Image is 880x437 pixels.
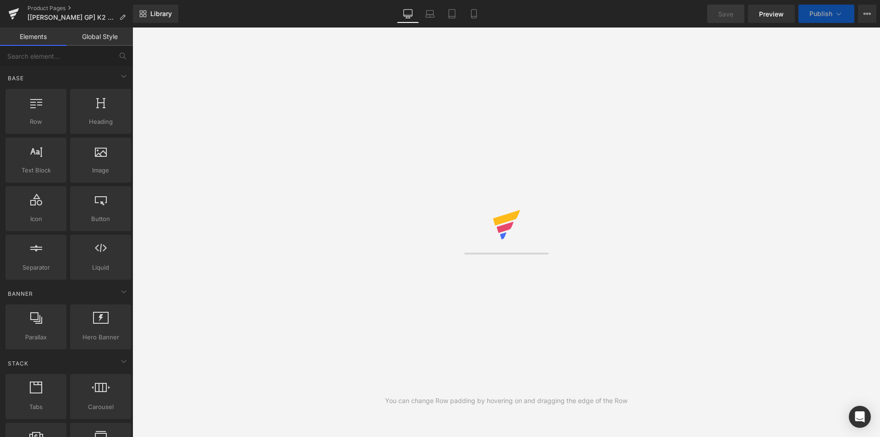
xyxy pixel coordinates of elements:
span: Icon [8,214,64,224]
span: Tabs [8,402,64,412]
span: Stack [7,359,29,368]
span: Parallax [8,332,64,342]
span: Preview [759,9,784,19]
span: Banner [7,289,34,298]
span: Hero Banner [73,332,128,342]
span: Liquid [73,263,128,272]
span: Carousel [73,402,128,412]
a: Desktop [397,5,419,23]
a: Mobile [463,5,485,23]
span: [[PERSON_NAME] GP] K2 Product [27,14,115,21]
span: Image [73,166,128,175]
a: Preview [748,5,795,23]
span: Library [150,10,172,18]
a: Laptop [419,5,441,23]
a: Product Pages [27,5,133,12]
span: Button [73,214,128,224]
button: More [858,5,876,23]
span: Separator [8,263,64,272]
span: Publish [809,10,832,17]
a: Global Style [66,28,133,46]
a: Tablet [441,5,463,23]
span: Row [8,117,64,127]
span: Heading [73,117,128,127]
span: Base [7,74,25,83]
div: Open Intercom Messenger [849,406,871,428]
div: You can change Row padding by hovering on and dragging the edge of the Row [385,396,627,406]
a: New Library [133,5,178,23]
button: Publish [798,5,854,23]
span: Save [718,9,733,19]
span: Text Block [8,166,64,175]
